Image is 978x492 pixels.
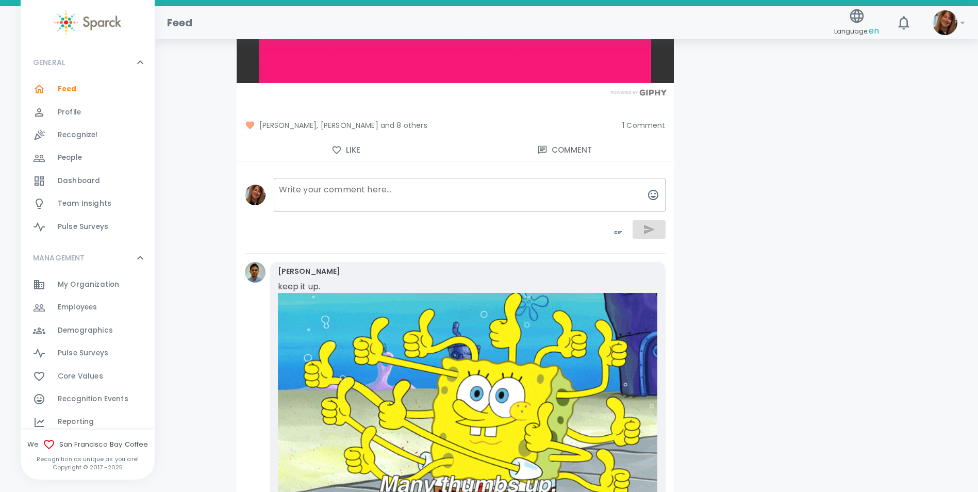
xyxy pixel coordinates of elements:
button: Comment [455,139,674,161]
a: Sparck logo [21,10,155,35]
img: Picture of Mikhail Coloyan [245,262,266,283]
span: Recognize! [58,130,98,140]
span: Core Values [58,371,103,382]
a: People [21,146,155,169]
span: Demographics [58,325,113,336]
span: Employees [58,302,97,313]
span: People [58,153,82,163]
a: Dashboard [21,170,155,192]
a: Reporting [21,411,155,433]
a: Employees [21,296,155,319]
div: MANAGEMENT [21,242,155,273]
button: Like [237,139,455,161]
a: Recognize! [21,124,155,146]
button: Language:en [830,5,883,41]
span: We San Francisco Bay Coffee [21,438,155,451]
a: My Organization [21,273,155,296]
span: [PERSON_NAME], [PERSON_NAME] and 8 others [245,120,615,130]
span: Pulse Surveys [58,348,108,358]
span: 1 Comment [622,120,665,130]
a: Demographics [21,319,155,342]
h1: Feed [167,14,193,31]
span: en [869,25,879,37]
div: GENERAL [21,78,155,242]
span: Feed [58,84,77,94]
span: Profile [58,107,81,118]
p: Copyright © 2017 - 2025 [21,463,155,471]
button: toggle password visibility [606,220,631,245]
p: keep it up. [278,281,587,293]
span: Pulse Surveys [58,222,108,232]
span: Language: [834,24,879,38]
a: Pulse Surveys [21,216,155,238]
p: GENERAL [33,57,65,68]
p: MANAGEMENT [33,253,85,263]
img: Picture of Sherry Walck [245,185,266,205]
a: Core Values [21,365,155,388]
span: Dashboard [58,176,100,186]
p: Recognition as unique as you are! [21,455,155,463]
a: Pulse Surveys [21,342,155,365]
img: Picture of Sherry [933,10,957,35]
a: Feed [21,78,155,101]
span: Reporting [58,417,94,427]
img: Powered by GIPHY [608,89,670,96]
a: Recognition Events [21,388,155,411]
a: Profile [21,101,155,124]
span: Recognition Events [58,394,128,404]
span: My Organization [58,280,119,290]
div: GENERAL [21,47,155,78]
img: Sparck logo [54,10,121,35]
span: Team Insights [58,199,111,209]
a: Team Insights [21,192,155,215]
p: [PERSON_NAME] [278,266,341,276]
